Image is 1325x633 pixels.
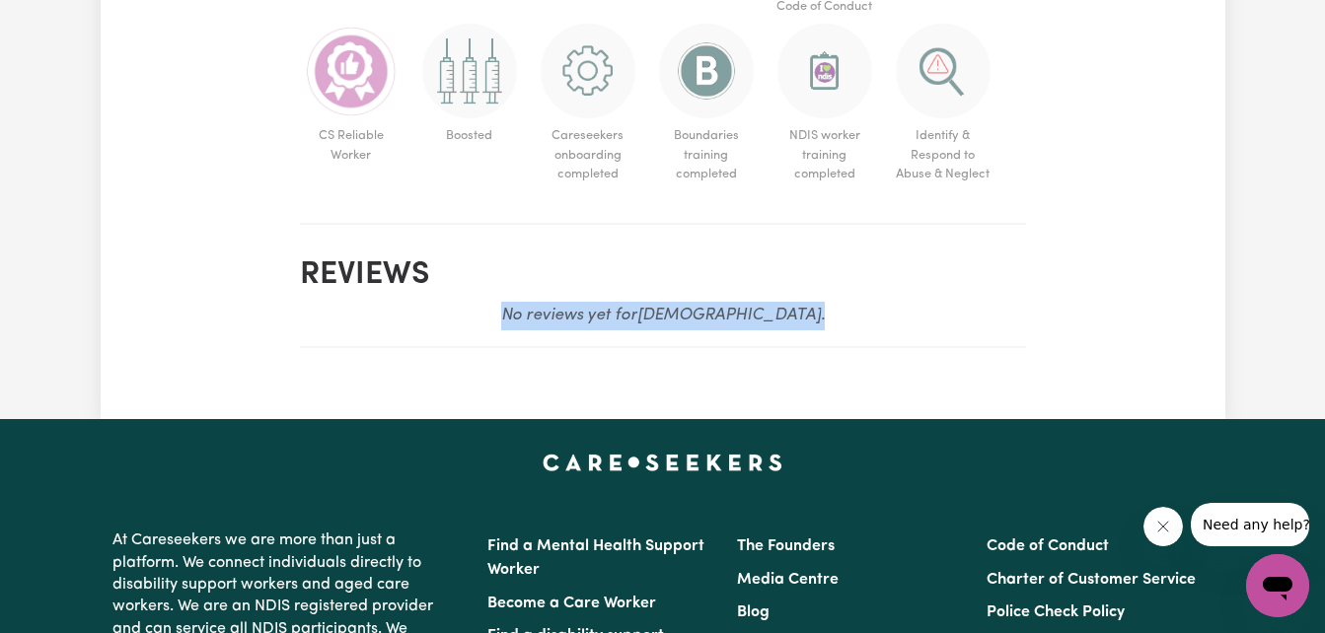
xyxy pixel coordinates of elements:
[422,24,517,118] img: Care and support worker has received booster dose of COVID-19 vaccination
[418,118,521,153] span: Boosted
[300,118,403,172] span: CS Reliable Worker
[543,455,782,470] a: Careseekers home page
[987,604,1125,620] a: Police Check Policy
[487,596,656,611] a: Become a Care Worker
[896,24,991,118] img: CS Academy: Identify & Respond to Abuse & Neglect in Aged & Disability course completed
[987,572,1196,588] a: Charter of Customer Service
[487,538,704,578] a: Find a Mental Health Support Worker
[12,14,119,30] span: Need any help?
[541,24,635,118] img: CS Academy: Careseekers Onboarding course completed
[737,538,835,554] a: The Founders
[300,256,1026,294] h2: Reviews
[304,24,399,118] img: Care worker is most reliable worker
[773,118,876,191] span: NDIS worker training completed
[892,118,994,191] span: Identify & Respond to Abuse & Neglect
[1191,503,1309,546] iframe: Message from company
[501,307,825,323] em: No reviews yet for [DEMOGRAPHIC_DATA] .
[737,572,839,588] a: Media Centre
[987,538,1109,554] a: Code of Conduct
[537,118,639,191] span: Careseekers onboarding completed
[1246,554,1309,617] iframe: Button to launch messaging window
[655,118,758,191] span: Boundaries training completed
[1143,507,1183,546] iframe: Close message
[777,24,872,118] img: CS Academy: Introduction to NDIS Worker Training course completed
[659,24,754,118] img: CS Academy: Boundaries in care and support work course completed
[737,604,770,620] a: Blog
